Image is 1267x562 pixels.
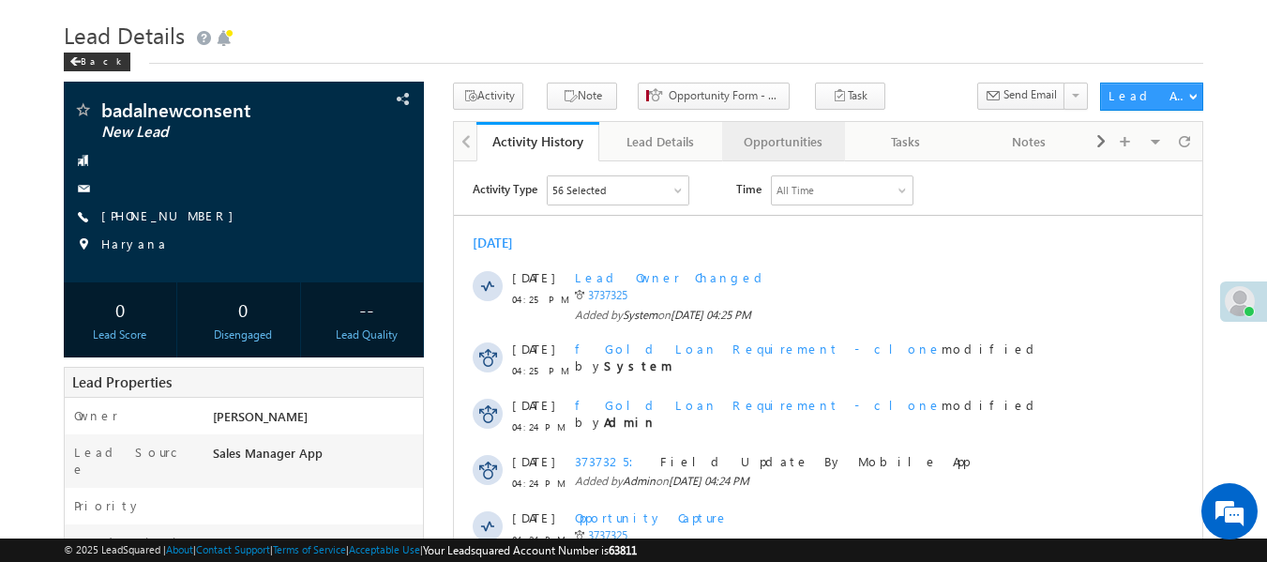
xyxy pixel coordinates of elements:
[121,419,589,452] span: Sales Manager App
[206,292,515,308] span: Field Update By Mobile App
[68,327,173,343] div: Lead Score
[1003,86,1057,103] span: Send Email
[134,367,173,381] a: 3737325
[64,53,130,71] div: Back
[173,436,211,452] span: Admin
[121,108,315,124] span: Lead Owner Changed
[121,386,669,403] span: Added by on
[737,130,828,153] div: Opportunities
[609,543,637,557] span: 63811
[58,370,114,387] span: 04:24 PM
[94,15,234,43] div: Sales Activity,f Gold Loan Requirement - clone,Gold Loan Requirement-12002,Email Bounced,Email Li...
[215,312,295,327] span: [DATE] 04:24 PM
[19,477,80,494] div: [DATE]
[401,419,487,435] span: Consumer App
[845,122,968,161] a: Tasks
[1109,87,1188,104] div: Lead Actions
[599,122,722,161] a: Lead Details
[58,292,100,309] span: [DATE]
[423,543,637,557] span: Your Leadsquared Account Number is
[490,132,585,150] div: Activity History
[150,528,203,544] strong: Admin
[72,372,172,391] span: Lead Properties
[121,419,589,452] span: Lead Source changed from to by .
[64,52,140,68] a: Back
[64,541,637,559] span: © 2025 LeadSquared | | | | |
[58,441,114,458] span: 04:24 PM
[58,313,114,330] span: 04:24 PM
[98,21,152,38] div: 56 Selected
[166,543,193,555] a: About
[58,129,114,146] span: 04:25 PM
[860,130,951,153] div: Tasks
[121,311,669,328] span: Added by on
[213,408,308,424] span: [PERSON_NAME]
[58,201,114,218] span: 04:25 PM
[58,511,100,528] span: [DATE]
[58,533,114,550] span: 09:56 AM
[196,543,270,555] a: Contact Support
[453,83,523,110] button: Activity
[169,312,202,327] span: Admin
[58,419,100,436] span: [DATE]
[977,83,1065,110] button: Send Email
[74,444,195,478] label: Lead Source
[121,292,191,308] span: 3737325
[19,73,80,90] div: [DATE]
[722,122,845,161] a: Opportunities
[1100,83,1203,111] button: Lead Actions
[349,543,420,555] a: Acceptable Use
[282,14,308,42] span: Time
[121,145,669,162] span: Added by on
[150,196,219,212] strong: System
[121,235,488,251] span: f Gold Loan Requirement - clone
[983,130,1074,153] div: Notes
[314,327,418,343] div: Lead Quality
[208,444,424,470] div: Sales Manager App
[547,83,617,110] button: Note
[121,179,488,195] span: f Gold Loan Requirement - clone
[121,348,275,364] span: Opportunity Capture
[121,511,669,545] span: modified by
[58,348,100,365] span: [DATE]
[638,83,790,110] button: Opportunity Form - Stage & Status
[169,387,202,401] span: Admin
[19,14,83,42] span: Activity Type
[58,179,100,196] span: [DATE]
[669,87,781,104] span: Opportunity Form - Stage & Status
[58,235,100,252] span: [DATE]
[150,252,203,268] strong: Admin
[614,130,705,153] div: Lead Details
[121,511,488,527] span: f Gold Loan Requirement - clone
[215,387,295,401] span: [DATE] 04:24 PM
[74,407,118,424] label: Owner
[101,235,168,254] span: Haryana
[217,146,297,160] span: [DATE] 04:25 PM
[121,179,669,213] span: modified by
[476,122,599,161] a: Activity History
[968,122,1091,161] a: Notes
[273,543,346,555] a: Terms of Service
[191,292,295,327] div: 0
[314,292,418,327] div: --
[323,21,360,38] div: All Time
[64,20,185,50] span: Lead Details
[134,127,173,141] a: 3737325
[169,146,204,160] span: System
[68,292,173,327] div: 0
[74,497,142,514] label: Priority
[101,100,324,119] span: badalnewconsent
[121,235,669,269] span: modified by
[101,207,243,226] span: [PHONE_NUMBER]
[815,83,885,110] button: Task
[58,108,100,125] span: [DATE]
[101,123,324,142] span: New Lead
[191,327,295,343] div: Disengaged
[58,257,114,274] span: 04:24 PM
